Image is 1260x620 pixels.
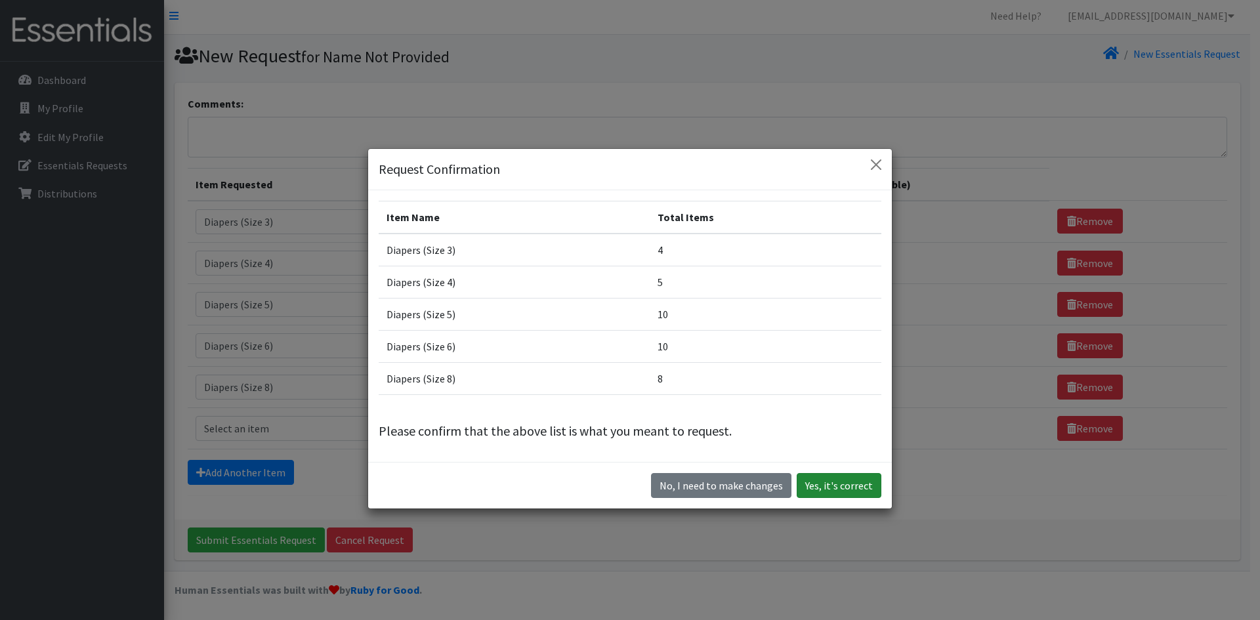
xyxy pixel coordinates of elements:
[797,473,881,498] button: Yes, it's correct
[379,298,650,330] td: Diapers (Size 5)
[379,362,650,394] td: Diapers (Size 8)
[379,266,650,298] td: Diapers (Size 4)
[379,234,650,266] td: Diapers (Size 3)
[866,154,887,175] button: Close
[379,159,500,179] h5: Request Confirmation
[379,330,650,362] td: Diapers (Size 6)
[650,234,881,266] td: 4
[650,330,881,362] td: 10
[650,362,881,394] td: 8
[379,201,650,234] th: Item Name
[651,473,791,498] button: No I need to make changes
[650,201,881,234] th: Total Items
[379,421,881,441] p: Please confirm that the above list is what you meant to request.
[650,298,881,330] td: 10
[650,266,881,298] td: 5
